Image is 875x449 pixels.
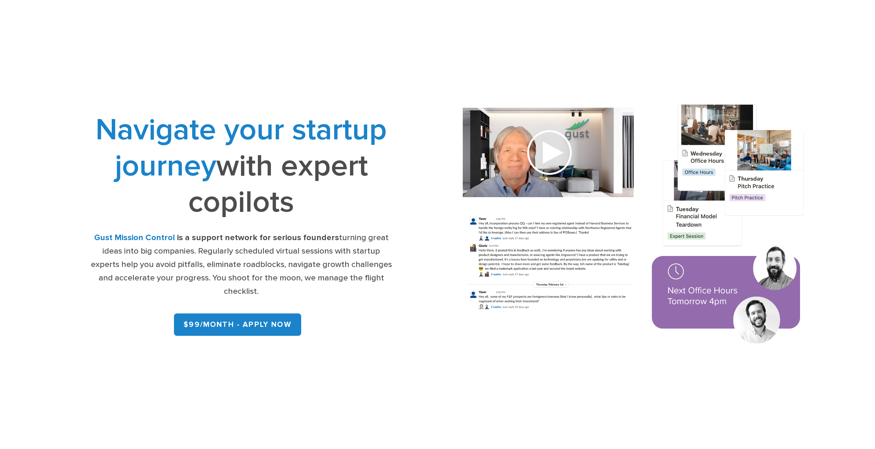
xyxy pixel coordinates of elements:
strong: is a support network for serious founders [177,233,339,243]
h1: with expert copilots [90,112,393,220]
a: $99/month - APPLY NOW [174,313,301,336]
span: Navigate your startup journey [96,112,387,184]
div: turning great ideas into big companies. Regularly scheduled virtual sessions with startup experts... [90,231,393,298]
img: Composition of calendar events, a video call presentation, and chat rooms [445,90,823,361]
strong: Gust Mission Control [94,233,175,243]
